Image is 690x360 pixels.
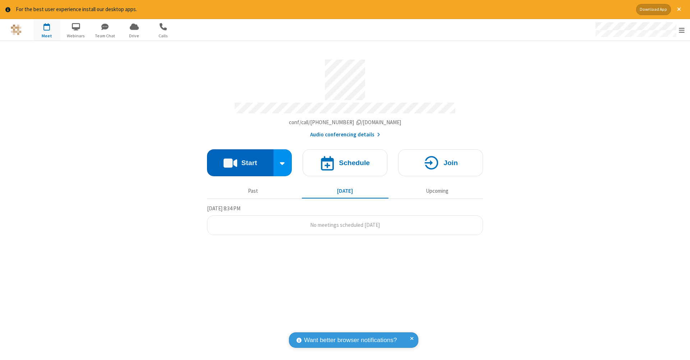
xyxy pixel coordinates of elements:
section: Account details [207,54,483,139]
button: Copy my meeting room linkCopy my meeting room link [289,118,401,127]
img: QA Selenium DO NOT DELETE OR CHANGE [11,24,22,35]
button: Past [210,184,296,198]
button: Join [398,149,483,176]
span: Calls [150,33,177,39]
span: No meetings scheduled [DATE] [310,221,380,228]
span: Team Chat [92,33,119,39]
button: Close alert [673,4,685,15]
button: Schedule [303,149,387,176]
h4: Join [443,159,458,166]
button: Upcoming [394,184,480,198]
div: Start conference options [273,149,292,176]
button: Logo [3,19,29,41]
button: Start [207,149,273,176]
section: Today's Meetings [207,204,483,235]
div: Open menu [589,19,690,41]
span: Drive [121,33,148,39]
button: Download App [636,4,671,15]
h4: Schedule [339,159,370,166]
h4: Start [241,159,257,166]
span: Want better browser notifications? [304,336,397,345]
div: For the best user experience install our desktop apps. [16,5,631,14]
span: Meet [33,33,60,39]
button: [DATE] [302,184,388,198]
span: Webinars [63,33,89,39]
span: [DATE] 8:34 PM [207,205,240,212]
span: Copy my meeting room link [289,119,401,126]
button: Audio conferencing details [310,131,380,139]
